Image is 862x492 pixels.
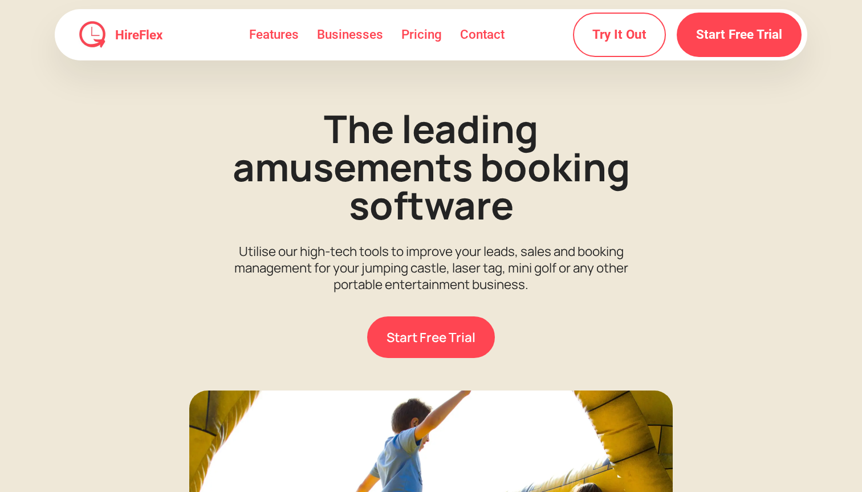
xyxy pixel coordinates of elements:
[367,316,495,358] a: Start Free Trial
[392,16,451,54] a: Pricing
[212,243,650,292] p: Utilise our high-tech tools to improve your leads, sales and booking management for your jumping ...
[106,29,167,41] a: HireFlex
[308,16,392,54] a: Businesses
[677,13,802,57] a: Start Free Trial
[233,102,630,231] strong: The leading amusements booking software
[451,16,514,54] a: Contact
[79,21,106,48] img: HireFlex Logo
[240,16,308,54] a: Features
[573,13,666,57] a: Try It Out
